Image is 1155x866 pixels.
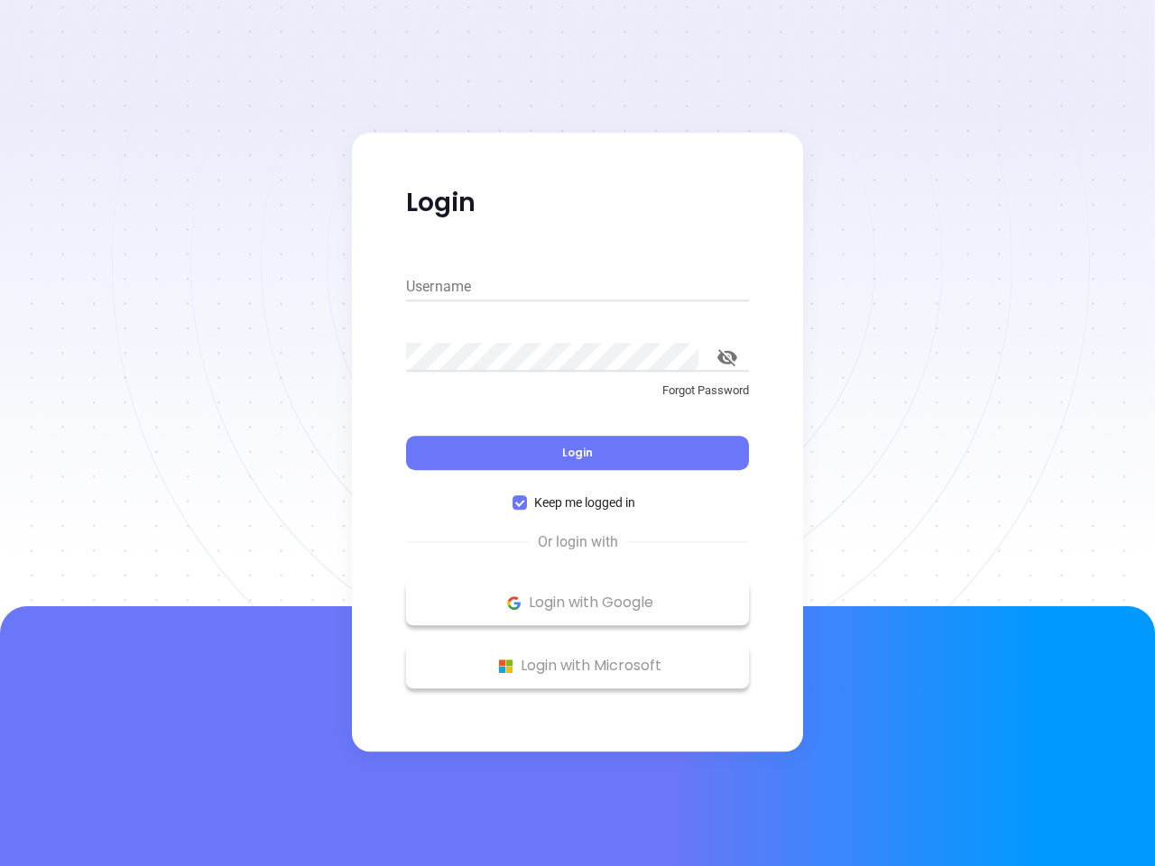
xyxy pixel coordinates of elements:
span: Or login with [529,531,627,553]
p: Login [406,187,749,219]
button: Google Logo Login with Google [406,580,749,625]
p: Forgot Password [406,382,749,400]
button: Login [406,436,749,470]
img: Microsoft Logo [494,655,517,677]
button: Microsoft Logo Login with Microsoft [406,643,749,688]
p: Login with Microsoft [415,652,740,679]
button: toggle password visibility [706,336,749,379]
img: Google Logo [503,592,525,614]
span: Keep me logged in [527,493,642,512]
p: Login with Google [415,589,740,616]
a: Forgot Password [406,382,749,414]
span: Login [562,445,593,460]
